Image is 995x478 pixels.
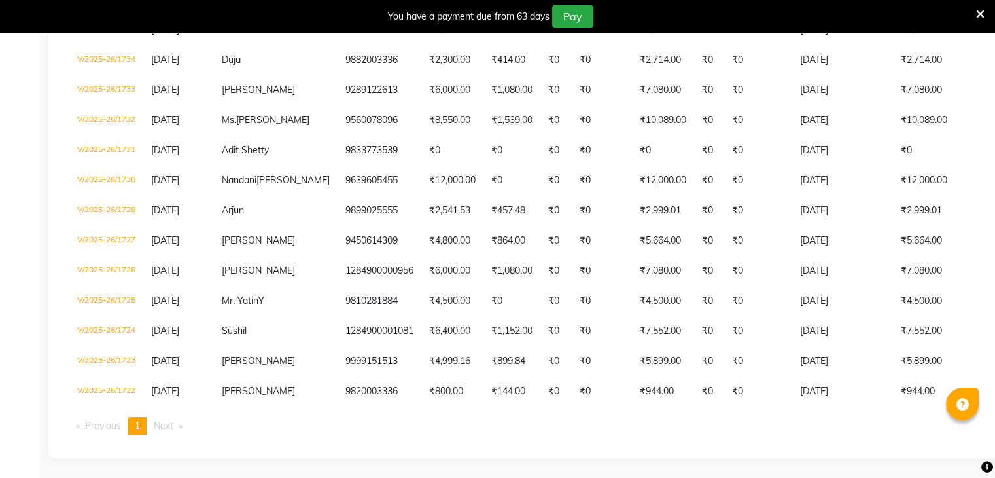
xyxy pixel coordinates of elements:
[724,226,792,256] td: ₹0
[69,196,143,226] td: V/2025-26/1728
[893,105,994,136] td: ₹10,089.00
[893,377,994,407] td: ₹944.00
[338,75,421,105] td: 9289122613
[694,286,724,316] td: ₹0
[724,166,792,196] td: ₹0
[792,136,893,166] td: [DATE]
[792,346,893,377] td: [DATE]
[222,54,241,65] span: Duja
[792,45,893,75] td: [DATE]
[338,316,421,346] td: 1284900001081
[69,105,143,136] td: V/2025-26/1732
[483,286,540,316] td: ₹0
[540,166,572,196] td: ₹0
[69,316,143,346] td: V/2025-26/1724
[421,166,483,196] td: ₹12,000.00
[222,114,309,126] span: Ms.[PERSON_NAME]
[151,84,179,96] span: [DATE]
[338,256,421,286] td: 1284900000956
[792,316,893,346] td: [DATE]
[540,105,572,136] td: ₹0
[694,166,724,196] td: ₹0
[151,325,179,337] span: [DATE]
[724,136,792,166] td: ₹0
[893,136,994,166] td: ₹0
[69,286,143,316] td: V/2025-26/1725
[540,346,572,377] td: ₹0
[338,346,421,377] td: 9999151513
[85,420,121,432] span: Previous
[632,105,694,136] td: ₹10,089.00
[540,226,572,256] td: ₹0
[572,75,632,105] td: ₹0
[792,105,893,136] td: [DATE]
[632,286,694,316] td: ₹4,500.00
[222,234,295,246] span: [PERSON_NAME]
[572,166,632,196] td: ₹0
[572,226,632,256] td: ₹0
[694,256,724,286] td: ₹0
[151,174,179,186] span: [DATE]
[151,114,179,126] span: [DATE]
[421,45,483,75] td: ₹2,300.00
[338,226,421,256] td: 9450614309
[151,204,179,216] span: [DATE]
[222,355,295,367] span: [PERSON_NAME]
[893,166,994,196] td: ₹12,000.00
[632,256,694,286] td: ₹7,080.00
[724,377,792,407] td: ₹0
[792,226,893,256] td: [DATE]
[338,136,421,166] td: 9833773539
[483,136,540,166] td: ₹0
[572,346,632,377] td: ₹0
[540,377,572,407] td: ₹0
[893,196,994,226] td: ₹2,999.01
[222,84,295,96] span: [PERSON_NAME]
[338,166,421,196] td: 9639605455
[540,286,572,316] td: ₹0
[632,45,694,75] td: ₹2,714.00
[694,226,724,256] td: ₹0
[540,136,572,166] td: ₹0
[69,417,977,435] nav: Pagination
[632,346,694,377] td: ₹5,899.00
[540,75,572,105] td: ₹0
[483,377,540,407] td: ₹144.00
[483,346,540,377] td: ₹899.84
[222,24,243,35] span: Ankit
[632,166,694,196] td: ₹12,000.00
[893,256,994,286] td: ₹7,080.00
[69,45,143,75] td: V/2025-26/1734
[632,226,694,256] td: ₹5,664.00
[421,286,483,316] td: ₹4,500.00
[69,166,143,196] td: V/2025-26/1730
[69,346,143,377] td: V/2025-26/1723
[572,377,632,407] td: ₹0
[222,174,256,186] span: Nandani
[222,204,244,216] span: Arjun
[724,346,792,377] td: ₹0
[151,355,179,367] span: [DATE]
[724,196,792,226] td: ₹0
[724,45,792,75] td: ₹0
[151,144,179,156] span: [DATE]
[151,295,179,306] span: [DATE]
[222,265,295,276] span: [PERSON_NAME]
[483,196,540,226] td: ₹457.48
[552,5,593,28] button: Pay
[483,226,540,256] td: ₹864.00
[572,136,632,166] td: ₹0
[69,226,143,256] td: V/2025-26/1727
[421,377,483,407] td: ₹800.00
[421,105,483,136] td: ₹8,550.00
[338,196,421,226] td: 9899025555
[151,234,179,246] span: [DATE]
[338,286,421,316] td: 9810281884
[694,75,724,105] td: ₹0
[540,45,572,75] td: ₹0
[792,286,893,316] td: [DATE]
[338,105,421,136] td: 9560078096
[792,377,893,407] td: [DATE]
[421,346,483,377] td: ₹4,999.16
[572,316,632,346] td: ₹0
